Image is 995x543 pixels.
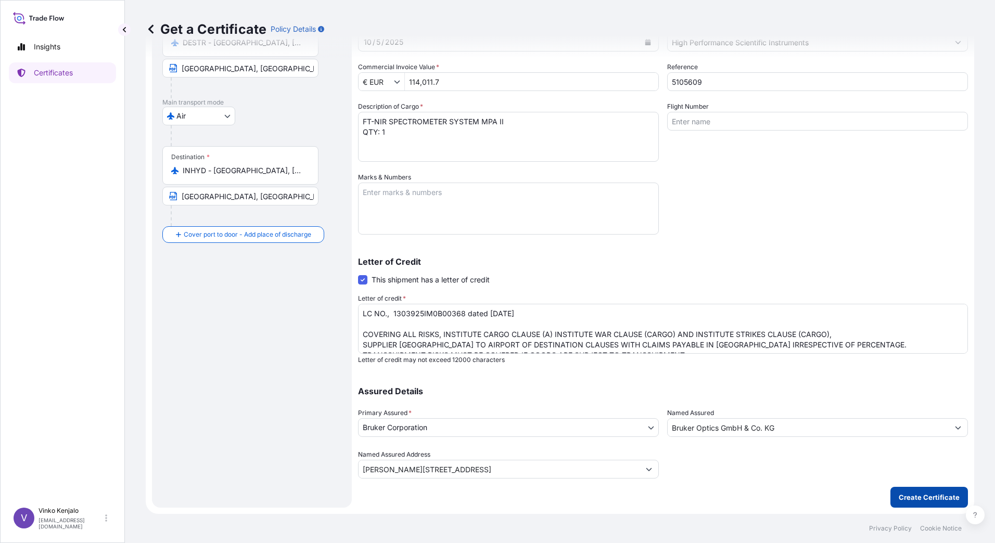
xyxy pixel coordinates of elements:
[359,460,640,479] input: Named Assured Address
[358,418,659,437] button: Bruker Corporation
[667,408,714,418] label: Named Assured
[667,101,709,112] label: Flight Number
[920,524,962,533] a: Cookie Notice
[358,293,406,304] label: Letter of credit
[358,449,430,460] label: Named Assured Address
[171,153,210,161] div: Destination
[183,165,305,176] input: Destination
[869,524,912,533] a: Privacy Policy
[9,62,116,83] a: Certificates
[34,42,60,52] p: Insights
[162,98,341,107] p: Main transport mode
[667,72,968,91] input: Enter booking reference
[667,62,698,72] label: Reference
[358,356,968,364] p: Letter of credit may not exceed 12000 characters
[162,107,235,125] button: Select transport
[162,59,318,77] input: Text to appear on certificate
[271,24,316,34] p: Policy Details
[363,422,427,433] span: Bruker Corporation
[358,257,968,266] p: Letter of Credit
[394,76,404,87] button: Show suggestions
[358,172,411,183] label: Marks & Numbers
[359,72,394,91] input: Commercial Invoice Value
[358,62,439,72] label: Commercial Invoice Value
[184,229,311,240] span: Cover port to door - Add place of discharge
[372,275,490,285] span: This shipment has a letter of credit
[890,487,968,508] button: Create Certificate
[358,408,412,418] span: Primary Assured
[667,112,968,131] input: Enter name
[949,418,967,437] button: Show suggestions
[34,68,73,78] p: Certificates
[21,513,27,523] span: V
[405,72,658,91] input: Enter amount
[162,226,324,243] button: Cover port to door - Add place of discharge
[146,21,266,37] p: Get a Certificate
[899,492,960,502] p: Create Certificate
[162,187,318,205] input: Text to appear on certificate
[176,111,186,121] span: Air
[358,387,968,395] p: Assured Details
[9,36,116,57] a: Insights
[640,460,658,479] button: Show suggestions
[39,507,103,515] p: Vinko Kenjalo
[358,101,423,112] label: Description of Cargo
[668,418,949,437] input: Assured Name
[39,517,103,529] p: [EMAIL_ADDRESS][DOMAIN_NAME]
